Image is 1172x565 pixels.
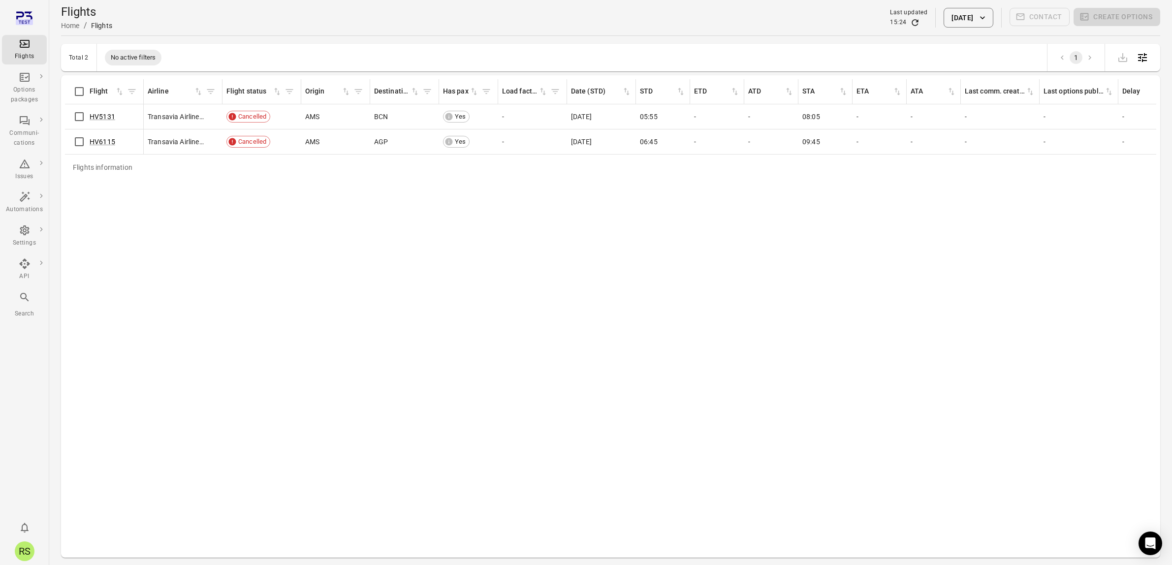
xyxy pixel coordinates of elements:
[148,112,205,122] span: Transavia Airlines C.V. (HV)
[148,86,203,97] div: Sort by airline in ascending order
[203,84,218,99] span: Filter by airline
[802,86,838,97] div: STA
[502,86,548,97] div: Sort by load factor in ascending order
[694,112,740,122] div: -
[571,137,592,147] span: [DATE]
[640,86,686,97] span: STD
[2,112,47,151] a: Communi-cations
[502,86,548,97] span: Load factor
[802,137,820,147] span: 09:45
[420,84,435,99] span: Filter by destination
[856,137,903,147] div: -
[15,541,34,561] div: RS
[640,137,658,147] span: 06:45
[235,137,270,147] span: Cancelled
[6,52,43,62] div: Flights
[105,53,162,63] span: No active filters
[90,113,115,121] a: HV5131
[748,86,794,97] span: ATD
[571,86,632,97] div: Sort by date (STD) in ascending order
[856,86,902,97] div: Sort by ETA in ascending order
[351,84,366,99] span: Filter by origin
[802,112,820,122] span: 08:05
[125,84,139,99] button: Filter by flight
[90,86,125,97] div: Sort by flight in ascending order
[6,172,43,182] div: Issues
[748,86,794,97] div: Sort by ATD in ascending order
[148,137,205,147] span: Transavia Airlines C.V. (HV)
[2,288,47,321] button: Search
[694,137,740,147] div: -
[90,86,115,97] div: Flight
[1044,137,1114,147] div: -
[1044,86,1114,97] span: Last options published
[226,86,282,97] span: Flight status
[502,112,563,122] div: -
[65,155,140,180] div: Flights information
[443,86,469,97] div: Has pax
[305,86,351,97] span: Origin
[1044,86,1114,97] div: Sort by last options package published in ascending order
[451,112,469,122] span: Yes
[571,86,622,97] div: Date (STD)
[2,35,47,64] a: Flights
[694,86,740,97] div: Sort by ETD in ascending order
[226,86,272,97] div: Flight status
[856,86,892,97] div: ETA
[502,86,538,97] div: Load factor
[802,86,848,97] div: Sort by STA in ascending order
[856,86,902,97] span: ETA
[61,22,80,30] a: Home
[374,112,388,122] span: BCN
[911,86,956,97] span: ATA
[748,86,784,97] div: ATD
[548,84,563,99] button: Filter by load factor
[374,86,420,97] div: Sort by destination in ascending order
[911,137,957,147] div: -
[15,518,34,537] button: Notifications
[69,54,89,61] div: Total 2
[11,537,38,565] button: Rishi Soekhoe
[305,112,319,122] span: AMS
[90,86,125,97] span: Flight
[374,137,388,147] span: AGP
[61,20,112,31] nav: Breadcrumbs
[640,112,658,122] span: 05:55
[694,86,730,97] div: ETD
[1113,52,1133,62] span: Please make a selection to export
[1044,112,1114,122] div: -
[1044,86,1104,97] div: Last options published
[374,86,410,97] div: Destination
[911,86,956,97] div: Sort by ATA in ascending order
[2,68,47,108] a: Options packages
[305,86,341,97] div: Origin
[890,8,927,18] div: Last updated
[1139,532,1162,555] div: Open Intercom Messenger
[965,86,1035,97] div: Sort by last communication created in ascending order
[1122,86,1168,97] div: Sort by delay in ascending order
[282,84,297,99] button: Filter by flight status
[640,86,686,97] div: Sort by STD in ascending order
[965,86,1035,97] span: Last comm. created
[1122,86,1168,97] span: Delay
[965,112,1036,122] div: -
[1070,51,1082,64] button: page 1
[443,86,479,97] div: Sort by has pax in ascending order
[148,86,193,97] div: Airline
[479,84,494,99] span: Filter by has pax
[235,112,270,122] span: Cancelled
[84,20,87,31] li: /
[571,86,632,97] span: Date (STD)
[6,128,43,148] div: Communi-cations
[6,85,43,105] div: Options packages
[1122,86,1158,97] div: Delay
[965,137,1036,147] div: -
[748,112,794,122] div: -
[6,205,43,215] div: Automations
[911,86,947,97] div: ATA
[802,86,848,97] span: STA
[944,8,993,28] button: [DATE]
[856,112,903,122] div: -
